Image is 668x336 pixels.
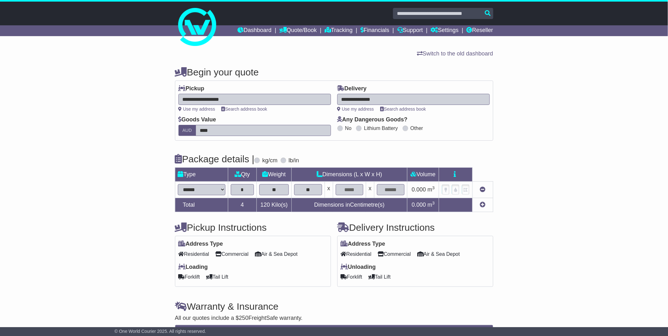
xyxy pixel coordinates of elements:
span: m [428,186,435,193]
a: Settings [431,25,459,36]
span: Air & Sea Depot [255,249,298,259]
div: All our quotes include a $ FreightSafe warranty. [175,315,493,322]
span: m [428,202,435,208]
a: Search address book [380,107,426,112]
label: No [345,125,352,131]
a: Support [397,25,423,36]
label: lb/in [289,157,299,164]
td: Weight [257,168,292,182]
span: Air & Sea Depot [417,249,460,259]
label: Delivery [337,85,367,92]
a: Reseller [466,25,493,36]
label: Address Type [178,241,223,248]
span: Tail Lift [369,272,391,282]
span: Commercial [378,249,411,259]
a: Financials [360,25,389,36]
span: Forklift [341,272,362,282]
label: Any Dangerous Goods? [337,116,408,123]
a: Remove this item [480,186,486,193]
label: Lithium Battery [364,125,398,131]
td: x [325,182,333,198]
span: 250 [239,315,249,321]
label: Pickup [178,85,204,92]
sup: 3 [432,185,435,190]
label: kg/cm [262,157,277,164]
td: Type [175,168,228,182]
span: Forklift [178,272,200,282]
h4: Warranty & Insurance [175,301,493,312]
span: 0.000 [412,186,426,193]
span: 0.000 [412,202,426,208]
label: Loading [178,264,208,271]
a: Dashboard [238,25,272,36]
h4: Pickup Instructions [175,222,331,233]
a: Switch to the old dashboard [417,50,493,57]
label: Unloading [341,264,376,271]
span: Residential [341,249,372,259]
h4: Package details | [175,154,255,164]
sup: 3 [432,201,435,205]
td: x [366,182,374,198]
label: Goods Value [178,116,216,123]
a: Quote/Book [279,25,317,36]
span: Tail Lift [206,272,229,282]
a: Tracking [325,25,353,36]
label: AUD [178,125,196,136]
td: Dimensions (L x W x H) [292,168,407,182]
label: Address Type [341,241,386,248]
td: Qty [228,168,257,182]
td: Total [175,198,228,212]
span: © One World Courier 2025. All rights reserved. [114,329,206,334]
label: Other [411,125,423,131]
td: Kilo(s) [257,198,292,212]
a: Use my address [178,107,215,112]
a: Use my address [337,107,374,112]
h4: Begin your quote [175,67,493,77]
td: 4 [228,198,257,212]
td: Dimensions in Centimetre(s) [292,198,407,212]
span: Residential [178,249,209,259]
td: Volume [407,168,439,182]
a: Search address book [222,107,267,112]
a: Add new item [480,202,486,208]
h4: Delivery Instructions [337,222,493,233]
span: 120 [261,202,270,208]
span: Commercial [216,249,249,259]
